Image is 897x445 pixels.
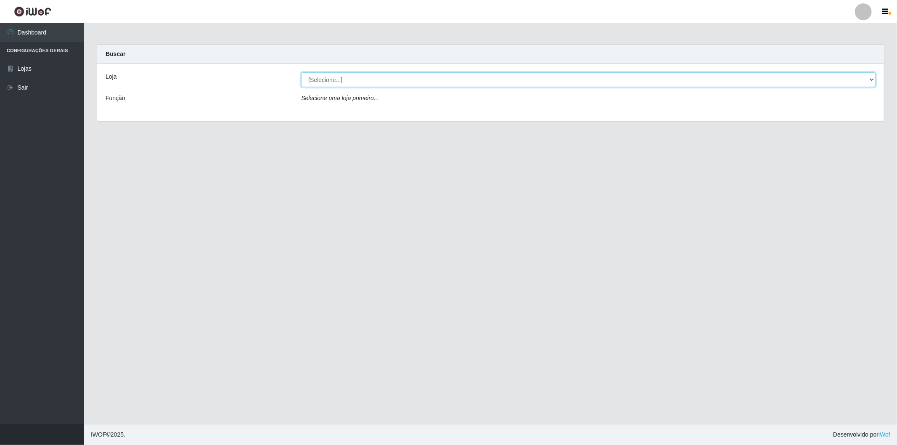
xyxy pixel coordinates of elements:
[878,431,890,438] a: iWof
[106,94,125,103] label: Função
[91,431,106,438] span: IWOF
[106,50,125,57] strong: Buscar
[106,72,116,81] label: Loja
[14,6,51,17] img: CoreUI Logo
[91,430,125,439] span: © 2025 .
[833,430,890,439] span: Desenvolvido por
[301,95,378,101] i: Selecione uma loja primeiro...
